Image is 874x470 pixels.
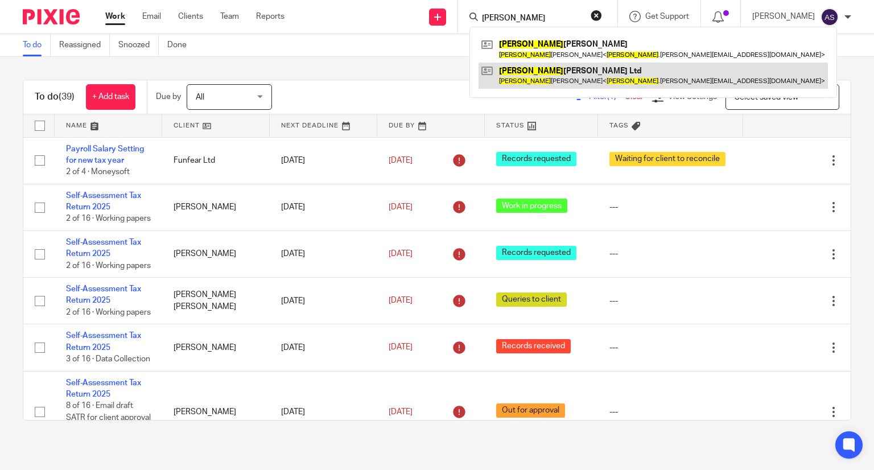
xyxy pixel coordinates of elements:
[162,184,270,230] td: [PERSON_NAME]
[496,199,567,213] span: Work in progress
[66,308,151,316] span: 2 of 16 · Working papers
[162,230,270,277] td: [PERSON_NAME]
[496,292,567,307] span: Queries to client
[389,156,413,164] span: [DATE]
[609,201,732,213] div: ---
[66,379,141,398] a: Self-Assessment Tax Return 2025
[256,11,285,22] a: Reports
[23,9,80,24] img: Pixie
[59,92,75,101] span: (39)
[86,84,135,110] a: + Add task
[270,137,377,184] td: [DATE]
[270,278,377,324] td: [DATE]
[66,332,141,351] a: Self-Assessment Tax Return 2025
[105,11,125,22] a: Work
[821,8,839,26] img: svg%3E
[220,11,239,22] a: Team
[496,246,576,260] span: Records requested
[66,355,150,363] span: 3 of 16 · Data Collection
[35,91,75,103] h1: To do
[162,137,270,184] td: Funfear Ltd
[66,215,151,223] span: 2 of 16 · Working papers
[66,262,151,270] span: 2 of 16 · Working papers
[609,248,732,259] div: ---
[609,406,732,418] div: ---
[162,371,270,453] td: [PERSON_NAME]
[66,238,141,258] a: Self-Assessment Tax Return 2025
[162,278,270,324] td: [PERSON_NAME] [PERSON_NAME]
[66,145,144,164] a: Payroll Salary Setting for new tax year
[609,295,732,307] div: ---
[196,93,204,101] span: All
[609,342,732,353] div: ---
[66,285,141,304] a: Self-Assessment Tax Return 2025
[389,203,413,211] span: [DATE]
[735,93,798,101] span: Select saved view
[23,34,51,56] a: To do
[389,344,413,352] span: [DATE]
[162,324,270,371] td: [PERSON_NAME]
[752,11,815,22] p: [PERSON_NAME]
[591,10,602,21] button: Clear
[496,403,565,418] span: Out for approval
[389,408,413,416] span: [DATE]
[389,297,413,305] span: [DATE]
[496,152,576,166] span: Records requested
[609,152,725,166] span: Waiting for client to reconcile
[609,122,629,129] span: Tags
[270,324,377,371] td: [DATE]
[156,91,181,102] p: Due by
[66,402,151,445] span: 8 of 16 · Email draft SATR for client approval - where there's a tax rebate
[66,192,141,211] a: Self-Assessment Tax Return 2025
[66,168,130,176] span: 2 of 4 · Moneysoft
[142,11,161,22] a: Email
[59,34,110,56] a: Reassigned
[270,184,377,230] td: [DATE]
[645,13,689,20] span: Get Support
[270,230,377,277] td: [DATE]
[118,34,159,56] a: Snoozed
[270,371,377,453] td: [DATE]
[496,339,571,353] span: Records received
[178,11,203,22] a: Clients
[389,250,413,258] span: [DATE]
[481,14,583,24] input: Search
[167,34,195,56] a: Done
